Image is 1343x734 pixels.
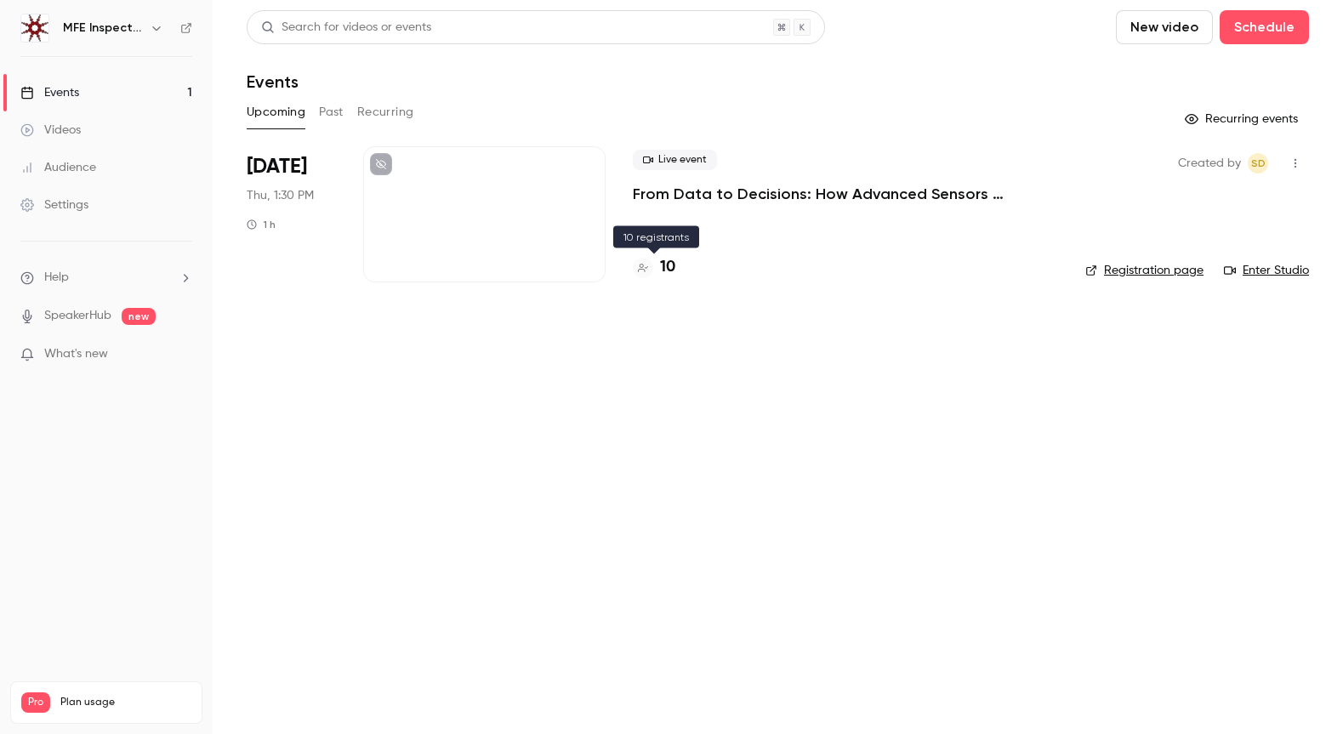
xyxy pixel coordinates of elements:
[21,692,50,713] span: Pro
[122,308,156,325] span: new
[20,269,192,287] li: help-dropdown-opener
[63,20,143,37] h6: MFE Inspection Solutions
[21,14,48,42] img: MFE Inspection Solutions
[172,347,192,362] iframe: Noticeable Trigger
[20,159,96,176] div: Audience
[44,307,111,325] a: SpeakerHub
[20,122,81,139] div: Videos
[20,196,88,213] div: Settings
[20,84,79,101] div: Events
[44,269,69,287] span: Help
[44,345,108,363] span: What's new
[60,696,191,709] span: Plan usage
